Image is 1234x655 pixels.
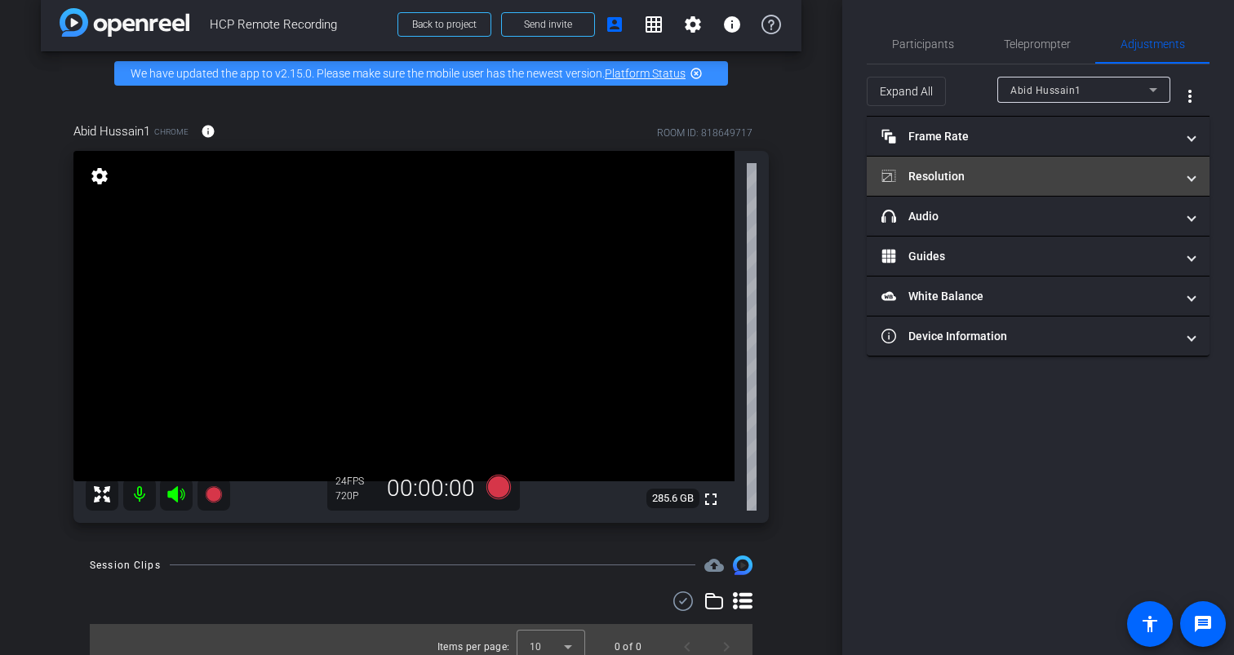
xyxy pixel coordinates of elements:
div: Items per page: [437,639,510,655]
div: 24 [335,475,376,488]
button: Send invite [501,12,595,37]
mat-icon: settings [88,166,111,186]
mat-expansion-panel-header: White Balance [867,277,1210,316]
mat-icon: grid_on [644,15,664,34]
button: More Options for Adjustments Panel [1170,77,1210,116]
button: Back to project [397,12,491,37]
mat-icon: accessibility [1140,614,1160,634]
div: We have updated the app to v2.15.0. Please make sure the mobile user has the newest version. [114,61,728,86]
img: Session clips [733,555,752,575]
mat-expansion-panel-header: Resolution [867,157,1210,196]
span: Send invite [524,18,572,31]
mat-icon: cloud_upload [704,555,724,575]
span: Back to project [412,19,477,30]
span: Abid Hussain1 [1010,85,1081,96]
mat-panel-title: Audio [881,208,1175,225]
span: Chrome [154,126,189,138]
mat-icon: fullscreen [701,489,721,509]
span: Adjustments [1121,38,1185,50]
span: Abid Hussain1 [73,122,150,140]
mat-expansion-panel-header: Guides [867,237,1210,276]
a: Platform Status [605,67,686,80]
mat-icon: message [1193,614,1213,634]
mat-icon: highlight_off [690,67,703,80]
mat-icon: account_box [605,15,624,34]
div: 0 of 0 [615,639,641,655]
div: 00:00:00 [376,475,486,502]
span: Teleprompter [1004,38,1071,50]
span: HCP Remote Recording [210,8,388,41]
span: Participants [892,38,954,50]
mat-expansion-panel-header: Frame Rate [867,117,1210,156]
span: 285.6 GB [646,489,699,508]
mat-panel-title: White Balance [881,288,1175,305]
span: Destinations for your clips [704,555,724,575]
div: Session Clips [90,557,161,573]
img: app-logo [60,8,189,37]
mat-panel-title: Guides [881,248,1175,265]
button: Expand All [867,77,946,106]
div: 720P [335,489,376,502]
mat-expansion-panel-header: Audio [867,197,1210,236]
mat-icon: settings [683,15,703,34]
mat-icon: info [201,124,215,139]
mat-expansion-panel-header: Device Information [867,316,1210,356]
span: Expand All [880,76,933,107]
mat-icon: info [722,15,742,34]
mat-panel-title: Resolution [881,168,1175,185]
span: FPS [347,476,364,487]
mat-icon: more_vert [1180,86,1200,106]
mat-panel-title: Frame Rate [881,128,1175,145]
mat-panel-title: Device Information [881,328,1175,345]
div: ROOM ID: 818649717 [657,126,752,140]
